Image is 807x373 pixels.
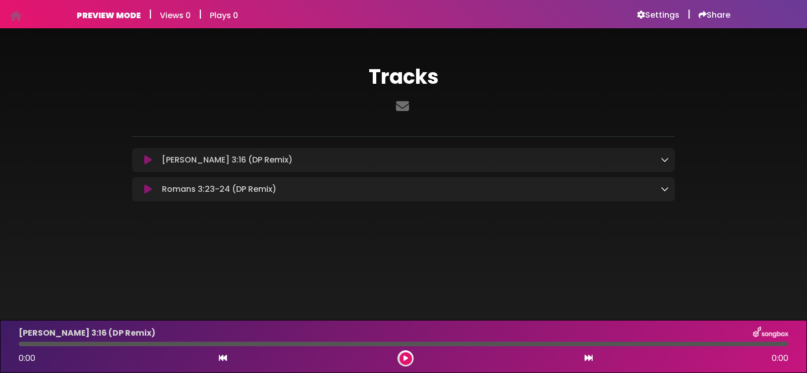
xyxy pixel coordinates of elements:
p: [PERSON_NAME] 3:16 (DP Remix) [162,154,293,166]
a: Settings [637,10,679,20]
h6: Plays 0 [210,11,238,20]
p: Romans 3:23-24 (DP Remix) [162,183,276,195]
a: Share [699,10,730,20]
h5: | [199,8,202,20]
h6: Views 0 [160,11,191,20]
h5: | [149,8,152,20]
h1: Tracks [132,65,675,89]
h5: | [687,8,690,20]
h6: PREVIEW MODE [77,11,141,20]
